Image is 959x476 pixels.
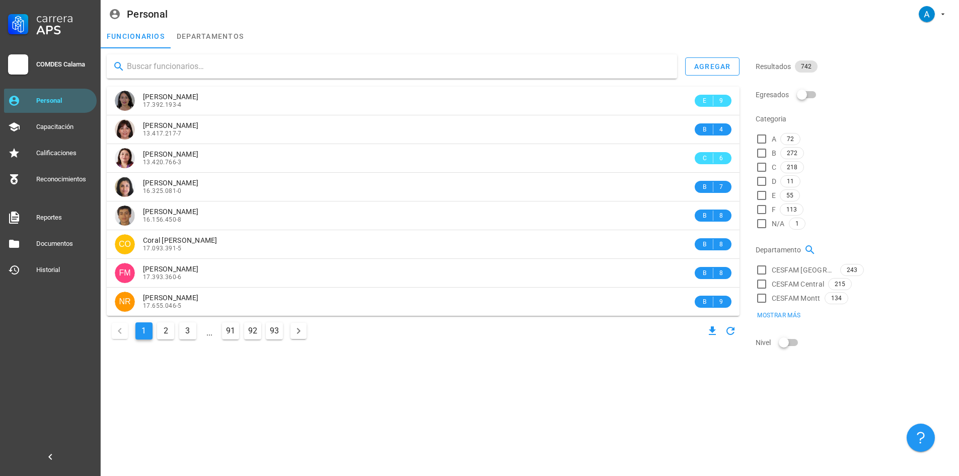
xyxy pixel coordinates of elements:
div: Documentos [36,240,93,248]
div: agregar [694,62,731,71]
a: Documentos [4,232,97,256]
nav: Navegación de paginación [107,320,312,342]
span: 6 [717,153,725,163]
span: F [772,205,776,215]
a: Personal [4,89,97,113]
span: CESFAM [GEOGRAPHIC_DATA] [772,265,836,275]
span: C [701,153,709,163]
span: 218 [787,162,797,173]
span: FM [119,263,130,283]
span: [PERSON_NAME] [143,208,198,216]
span: B [701,211,709,221]
span: E [772,190,776,200]
span: 134 [831,293,842,304]
div: Historial [36,266,93,274]
span: CO [119,234,131,254]
div: Calificaciones [36,149,93,157]
div: avatar [115,91,135,111]
span: [PERSON_NAME] [143,179,198,187]
span: [PERSON_NAME] [143,150,198,158]
span: D [772,176,776,186]
div: Resultados [756,54,953,79]
span: B [701,182,709,192]
div: avatar [115,263,135,283]
a: funcionarios [101,24,171,48]
span: Coral [PERSON_NAME] [143,236,217,244]
div: Egresados [756,83,953,107]
span: B [772,148,776,158]
div: avatar [115,234,135,254]
span: 55 [786,190,793,201]
span: 215 [835,279,845,290]
span: CESFAM Central [772,279,825,289]
span: A [772,134,776,144]
span: C [772,162,776,172]
div: Departamento [756,238,953,262]
span: 17.392.193-4 [143,101,182,108]
span: B [701,124,709,134]
button: agregar [685,57,740,76]
span: [PERSON_NAME] [143,265,198,273]
span: 272 [787,148,797,159]
button: Ir a la página 91 [222,322,239,339]
span: NR [119,292,130,312]
span: E [701,96,709,106]
span: Mostrar más [757,312,800,319]
span: [PERSON_NAME] [143,294,198,302]
span: 13.420.766-3 [143,159,182,166]
div: avatar [115,119,135,140]
button: Ir a la página 93 [266,322,283,339]
div: Categoria [756,107,953,131]
span: 17.655.046-5 [143,302,182,309]
input: Buscar funcionarios… [127,58,669,75]
button: Mostrar más [751,308,807,322]
span: [PERSON_NAME] [143,121,198,129]
span: B [701,239,709,249]
div: avatar [919,6,935,22]
span: 8 [717,239,725,249]
a: Reportes [4,206,97,230]
span: 17.393.360-6 [143,274,182,281]
span: 7 [717,182,725,192]
a: Calificaciones [4,141,97,165]
button: Ir a la página 2 [157,322,174,339]
span: 4 [717,124,725,134]
div: APS [36,24,93,36]
a: Reconocimientos [4,167,97,191]
span: CESFAM Montt [772,293,821,303]
div: Personal [127,9,168,20]
div: Nivel [756,330,953,355]
span: 113 [786,204,797,215]
a: Historial [4,258,97,282]
span: 72 [787,133,794,145]
a: departamentos [171,24,250,48]
div: COMDES Calama [36,60,93,69]
span: 8 [717,268,725,278]
span: B [701,297,709,307]
div: avatar [115,177,135,197]
span: 8 [717,211,725,221]
div: Reportes [36,214,93,222]
span: 9 [717,297,725,307]
div: avatar [115,206,135,226]
div: Reconocimientos [36,175,93,183]
span: 17.093.391-5 [143,245,182,252]
div: Carrera [36,12,93,24]
span: B [701,268,709,278]
button: Ir a la página 3 [179,322,196,339]
button: Página siguiente [290,323,307,339]
span: 243 [847,264,857,276]
span: 13.417.217-7 [143,130,182,137]
button: Página actual, página 1 [135,322,153,339]
div: Personal [36,97,93,105]
span: 16.325.081-0 [143,187,182,194]
span: 9 [717,96,725,106]
span: 742 [801,60,812,73]
span: [PERSON_NAME] [143,93,198,101]
span: 11 [787,176,794,187]
div: Capacitación [36,123,93,131]
button: Ir a la página 92 [244,322,261,339]
span: 1 [795,218,799,229]
div: avatar [115,292,135,312]
a: Capacitación [4,115,97,139]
